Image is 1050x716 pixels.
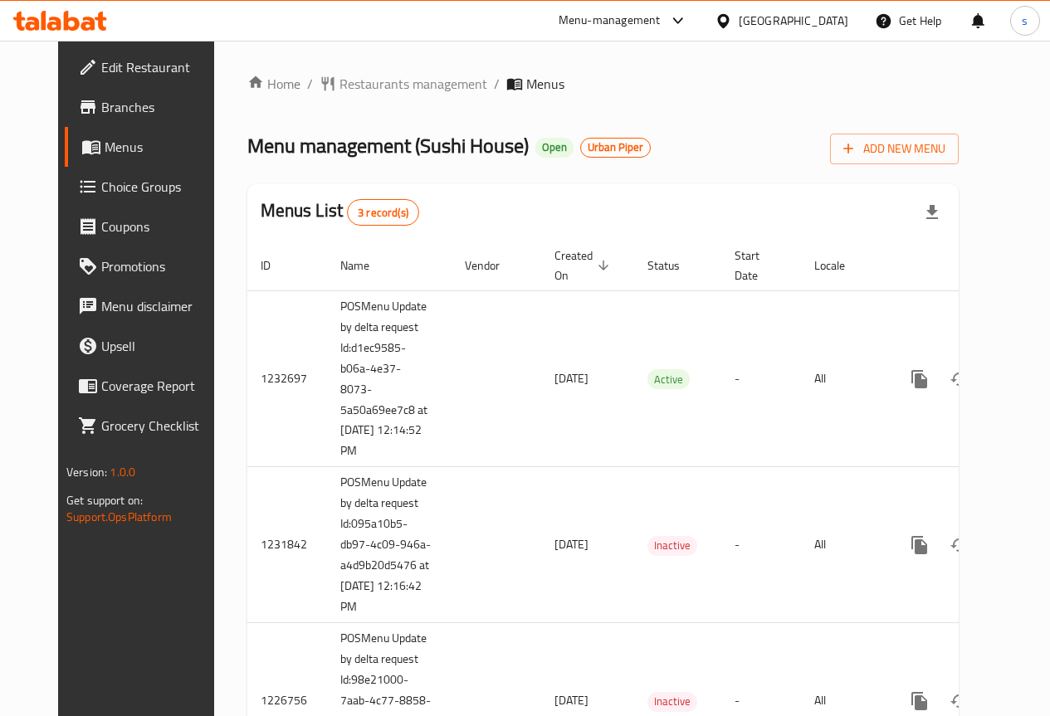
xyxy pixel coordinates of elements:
span: Branches [101,97,220,117]
a: Choice Groups [65,167,233,207]
button: Change Status [940,359,979,399]
td: - [721,467,801,623]
td: 1231842 [247,467,327,623]
button: Add New Menu [830,134,959,164]
span: Promotions [101,256,220,276]
span: Get support on: [66,490,143,511]
div: Inactive [647,536,697,556]
td: All [801,467,886,623]
span: Name [340,256,391,275]
div: Total records count [347,199,419,226]
div: Active [647,369,690,389]
span: Menu disclaimer [101,296,220,316]
a: Upsell [65,326,233,366]
button: more [900,359,940,399]
a: Promotions [65,246,233,286]
a: Restaurants management [320,74,487,94]
li: / [494,74,500,94]
span: Start Date [735,246,781,285]
td: 1232697 [247,290,327,467]
td: All [801,290,886,467]
span: Urban Piper [581,140,650,154]
span: Vendor [465,256,521,275]
span: Active [647,370,690,389]
button: more [900,525,940,565]
li: / [307,74,313,94]
span: Choice Groups [101,177,220,197]
span: Inactive [647,536,697,555]
a: Menu disclaimer [65,286,233,326]
span: Inactive [647,692,697,711]
span: [DATE] [554,689,588,711]
td: - [721,290,801,467]
span: Coverage Report [101,376,220,396]
span: [DATE] [554,368,588,389]
a: Home [247,74,300,94]
span: Version: [66,461,107,483]
span: Menus [526,74,564,94]
a: Coupons [65,207,233,246]
span: Add New Menu [843,139,945,159]
td: POSMenu Update by delta request Id:095a10b5-db97-4c09-946a-a4d9b20d5476 at [DATE] 12:16:42 PM [327,467,452,623]
div: Open [535,138,574,158]
span: Edit Restaurant [101,57,220,77]
div: Inactive [647,692,697,712]
a: Edit Restaurant [65,47,233,87]
div: [GEOGRAPHIC_DATA] [739,12,848,30]
a: Support.OpsPlatform [66,506,172,528]
span: s [1022,12,1028,30]
span: Locale [814,256,867,275]
span: 3 record(s) [348,205,418,221]
span: Open [535,140,574,154]
span: Grocery Checklist [101,416,220,436]
span: Restaurants management [339,74,487,94]
div: Menu-management [559,11,661,31]
a: Menus [65,127,233,167]
span: Coupons [101,217,220,236]
a: Branches [65,87,233,127]
nav: breadcrumb [247,74,959,94]
span: Created On [554,246,614,285]
span: ID [261,256,292,275]
a: Coverage Report [65,366,233,406]
a: Grocery Checklist [65,406,233,446]
span: Menus [105,137,220,157]
span: Menu management ( Sushi House ) [247,127,529,164]
h2: Menus List [261,198,419,226]
td: POSMenu Update by delta request Id:d1ec9585-b06a-4e37-8073-5a50a69ee7c8 at [DATE] 12:14:52 PM [327,290,452,467]
button: Change Status [940,525,979,565]
span: 1.0.0 [110,461,135,483]
span: Status [647,256,701,275]
div: Export file [912,192,952,232]
span: [DATE] [554,533,588,555]
span: Upsell [101,336,220,356]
